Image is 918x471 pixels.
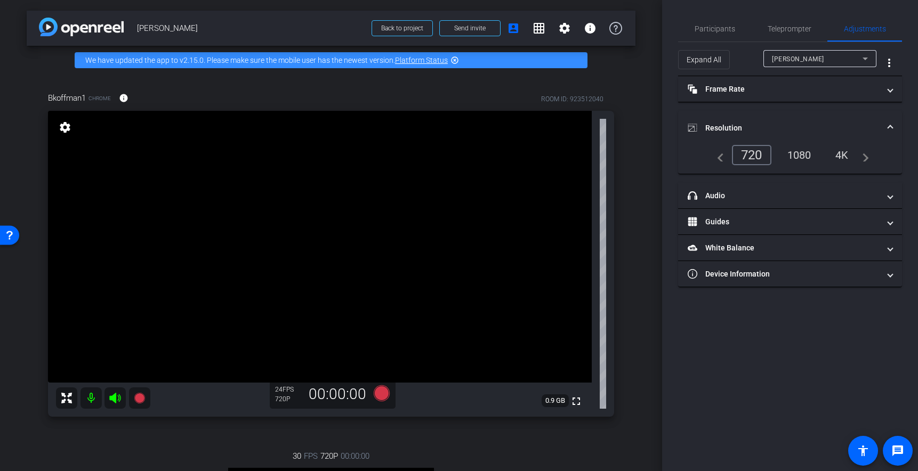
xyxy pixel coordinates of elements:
[283,386,294,393] span: FPS
[891,444,904,457] mat-icon: message
[570,395,583,408] mat-icon: fullscreen
[302,385,373,403] div: 00:00:00
[687,50,721,70] span: Expand All
[678,111,902,145] mat-expansion-panel-header: Resolution
[304,450,318,462] span: FPS
[688,216,880,228] mat-panel-title: Guides
[779,146,819,164] div: 1080
[876,50,902,76] button: More Options for Adjustments Panel
[678,235,902,261] mat-expansion-panel-header: White Balance
[137,18,365,39] span: [PERSON_NAME]
[688,123,880,134] mat-panel-title: Resolution
[533,22,545,35] mat-icon: grid_on
[119,93,128,103] mat-icon: info
[395,56,448,64] a: Platform Status
[320,450,338,462] span: 720P
[293,450,301,462] span: 30
[772,55,824,63] span: [PERSON_NAME]
[857,444,869,457] mat-icon: accessibility
[584,22,597,35] mat-icon: info
[558,22,571,35] mat-icon: settings
[688,190,880,201] mat-panel-title: Audio
[856,149,869,161] mat-icon: navigate_next
[75,52,587,68] div: We have updated the app to v2.15.0. Please make sure the mobile user has the newest version.
[507,22,520,35] mat-icon: account_box
[88,94,111,102] span: Chrome
[48,92,86,104] span: Bkoffman1
[678,76,902,102] mat-expansion-panel-header: Frame Rate
[695,25,735,33] span: Participants
[542,394,569,407] span: 0.9 GB
[275,395,302,403] div: 720P
[688,242,880,254] mat-panel-title: White Balance
[678,209,902,234] mat-expansion-panel-header: Guides
[58,121,73,134] mat-icon: settings
[678,50,730,69] button: Expand All
[39,18,124,36] img: app-logo
[678,261,902,287] mat-expansion-panel-header: Device Information
[439,20,501,36] button: Send invite
[883,56,896,69] mat-icon: more_vert
[732,145,771,165] div: 720
[372,20,433,36] button: Back to project
[711,149,724,161] mat-icon: navigate_before
[454,24,486,33] span: Send invite
[678,183,902,208] mat-expansion-panel-header: Audio
[768,25,811,33] span: Teleprompter
[450,56,459,64] mat-icon: highlight_off
[381,25,423,32] span: Back to project
[844,25,886,33] span: Adjustments
[275,385,302,394] div: 24
[678,145,902,174] div: Resolution
[541,94,603,104] div: ROOM ID: 923512040
[341,450,369,462] span: 00:00:00
[688,269,880,280] mat-panel-title: Device Information
[688,84,880,95] mat-panel-title: Frame Rate
[827,146,857,164] div: 4K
